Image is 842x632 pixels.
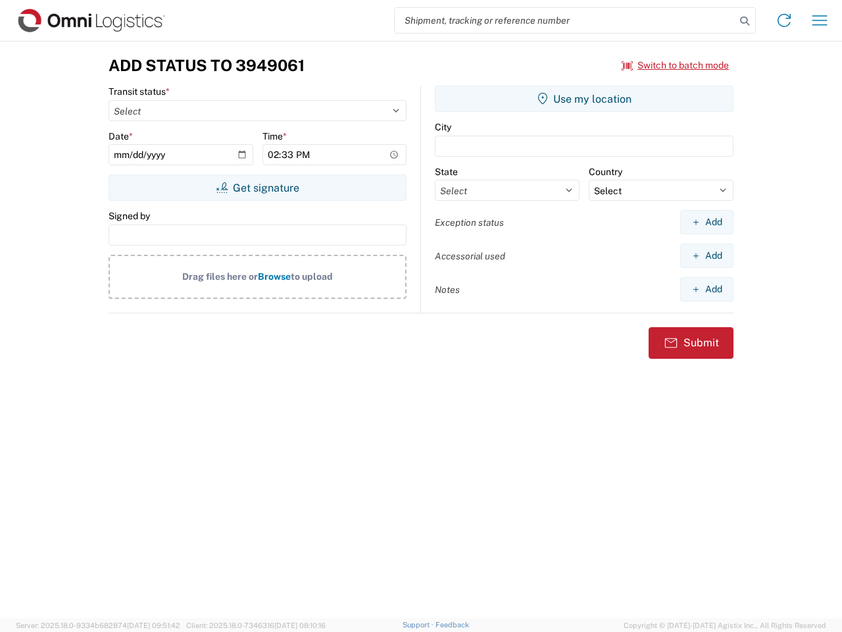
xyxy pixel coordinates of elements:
[435,250,505,262] label: Accessorial used
[274,621,326,629] span: [DATE] 08:10:16
[403,621,435,629] a: Support
[182,271,258,282] span: Drag files here or
[649,327,733,359] button: Submit
[435,621,469,629] a: Feedback
[186,621,326,629] span: Client: 2025.18.0-7346316
[258,271,291,282] span: Browse
[262,130,287,142] label: Time
[395,8,735,33] input: Shipment, tracking or reference number
[680,244,733,268] button: Add
[109,210,150,222] label: Signed by
[680,210,733,234] button: Add
[624,619,826,631] span: Copyright © [DATE]-[DATE] Agistix Inc., All Rights Reserved
[435,217,504,228] label: Exception status
[622,55,729,76] button: Switch to batch mode
[109,174,407,201] button: Get signature
[435,121,451,133] label: City
[291,271,333,282] span: to upload
[435,284,460,296] label: Notes
[435,86,733,112] button: Use my location
[680,277,733,302] button: Add
[109,56,305,75] h3: Add Status to 3949061
[109,86,170,97] label: Transit status
[589,166,622,178] label: Country
[109,130,133,142] label: Date
[16,621,180,629] span: Server: 2025.18.0-9334b682874
[127,621,180,629] span: [DATE] 09:51:42
[435,166,458,178] label: State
